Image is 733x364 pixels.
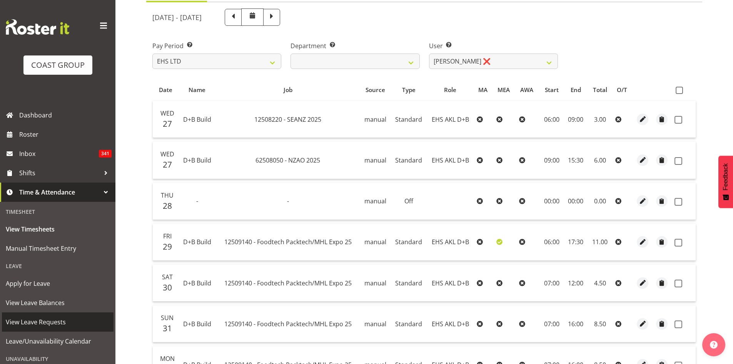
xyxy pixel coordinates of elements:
[2,239,114,258] a: Manual Timesheet Entry
[540,183,564,220] td: 00:00
[564,101,588,138] td: 09:00
[19,186,100,198] span: Time & Attendance
[6,223,110,235] span: View Timesheets
[718,156,733,208] button: Feedback - Show survey
[364,197,386,205] span: manual
[196,197,198,205] span: -
[564,305,588,342] td: 16:00
[540,142,564,179] td: 09:00
[364,156,386,164] span: manual
[160,150,174,158] span: Wed
[19,167,100,179] span: Shifts
[432,115,469,124] span: EHS AKL D+B
[540,265,564,302] td: 07:00
[364,238,386,246] span: manual
[160,109,174,117] span: Wed
[2,274,114,293] a: Apply for Leave
[429,41,558,50] label: User
[157,86,174,94] div: Date
[163,118,172,129] span: 27
[287,197,289,205] span: -
[163,282,172,293] span: 30
[710,341,718,349] img: help-xxl-2.png
[588,305,613,342] td: 8.50
[391,224,427,261] td: Standard
[255,156,320,164] span: 62508050 - NZAO 2025
[183,115,211,124] span: D+B Build
[6,316,110,328] span: View Leave Requests
[391,101,427,138] td: Standard
[564,142,588,179] td: 15:30
[224,238,352,246] span: 12509140 - Foodtech Packtech/MHL Expo 25
[2,258,114,274] div: Leave
[183,86,211,94] div: Name
[220,86,356,94] div: Job
[391,142,427,179] td: Standard
[364,86,386,94] div: Source
[31,59,85,71] div: COAST GROUP
[432,238,469,246] span: EHS AKL D+B
[152,41,281,50] label: Pay Period
[2,332,114,351] a: Leave/Unavailability Calendar
[183,320,211,328] span: D+B Build
[432,279,469,287] span: EHS AKL D+B
[254,115,321,124] span: 12508220 - SEANZ 2025
[163,241,172,252] span: 29
[395,86,422,94] div: Type
[588,265,613,302] td: 4.50
[592,86,608,94] div: Total
[540,305,564,342] td: 07:00
[99,150,112,158] span: 341
[564,265,588,302] td: 12:00
[152,13,202,22] h5: [DATE] - [DATE]
[432,320,469,328] span: EHS AKL D+B
[520,86,535,94] div: AWA
[162,273,173,281] span: Sat
[569,86,583,94] div: End
[588,183,613,220] td: 0.00
[161,314,174,322] span: Sun
[588,142,613,179] td: 6.00
[391,305,427,342] td: Standard
[6,243,110,254] span: Manual Timesheet Entry
[224,279,352,287] span: 12509140 - Foodtech Packtech/MHL Expo 25
[588,101,613,138] td: 3.00
[19,148,99,159] span: Inbox
[6,19,69,35] img: Rosterit website logo
[364,320,386,328] span: manual
[391,265,427,302] td: Standard
[498,86,512,94] div: MEA
[6,335,110,347] span: Leave/Unavailability Calendar
[2,204,114,220] div: Timesheet
[6,297,110,309] span: View Leave Balances
[2,312,114,332] a: View Leave Requests
[6,278,110,289] span: Apply for Leave
[540,101,564,138] td: 06:00
[478,86,489,94] div: MA
[291,41,419,50] label: Department
[163,200,172,211] span: 28
[564,224,588,261] td: 17:30
[183,238,211,246] span: D+B Build
[431,86,469,94] div: Role
[432,156,469,164] span: EHS AKL D+B
[544,86,560,94] div: Start
[163,159,172,170] span: 27
[19,109,112,121] span: Dashboard
[617,86,629,94] div: O/T
[364,279,386,287] span: manual
[224,320,352,328] span: 12509140 - Foodtech Packtech/MHL Expo 25
[391,183,427,220] td: Off
[588,224,613,261] td: 11.00
[19,129,112,140] span: Roster
[183,156,211,164] span: D+B Build
[163,323,172,334] span: 31
[564,183,588,220] td: 00:00
[161,191,174,200] span: Thu
[2,220,114,239] a: View Timesheets
[2,293,114,312] a: View Leave Balances
[722,163,729,190] span: Feedback
[160,354,175,363] span: Mon
[163,232,172,240] span: Fri
[364,115,386,124] span: manual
